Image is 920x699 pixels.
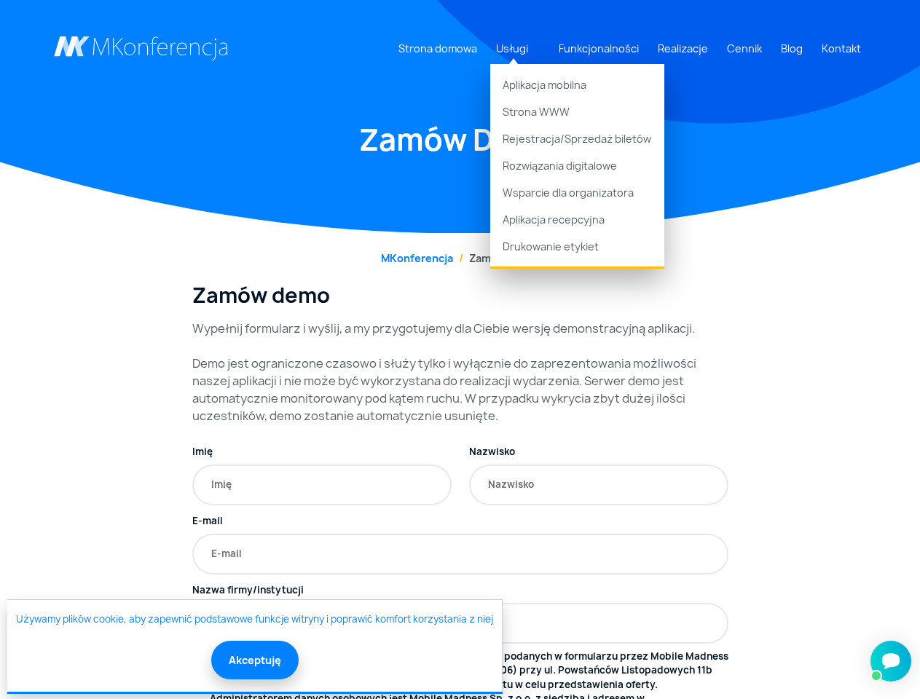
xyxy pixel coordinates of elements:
[490,179,664,206] a: Wsparcie dla organizatora
[870,641,911,682] iframe: Smartsupp widget button
[490,152,664,179] a: Rozwiązania digitalowe
[490,35,534,62] a: Usługi
[453,250,539,266] li: Zamów DEMO
[490,233,664,267] a: Drukowanie etykiet
[54,120,867,159] h1: Zamów DEMO
[192,465,452,505] input: Imię
[192,534,728,574] input: E-mail
[192,445,213,459] label: Imię
[490,98,664,125] a: Strona WWW
[775,35,809,62] a: Blog
[469,465,728,505] input: Nazwisko
[393,35,483,62] a: Strona domowa
[652,35,714,62] a: Realizacje
[381,251,453,265] a: MKonferencja
[192,320,728,337] p: Wypełnij formularz i wyślij, a my przygotujemy dla Ciebie wersję demonstracyjną aplikacji.
[192,514,223,529] label: E-mail
[553,35,645,62] a: Funkcjonalności
[192,355,728,424] p: Demo jest ograniczone czasowo i służy tylko i wyłącznie do zaprezentowania możliwości naszej apli...
[490,206,664,233] a: Aplikacja recepcyjna
[192,583,304,598] label: Nazwa firmy/instytucji
[54,250,867,266] nav: breadcrumb
[469,445,515,459] label: Nazwisko
[490,64,664,98] a: Aplikacja mobilna
[816,35,867,62] a: Kontakt
[211,641,299,679] button: Akceptuję
[192,283,728,308] h3: Zamów demo
[490,125,664,152] a: Rejestracja/Sprzedaż biletów
[721,35,768,62] a: Cennik
[16,612,493,627] a: Używamy plików cookie, aby zapewnić podstawowe funkcje witryny i poprawić komfort korzystania z niej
